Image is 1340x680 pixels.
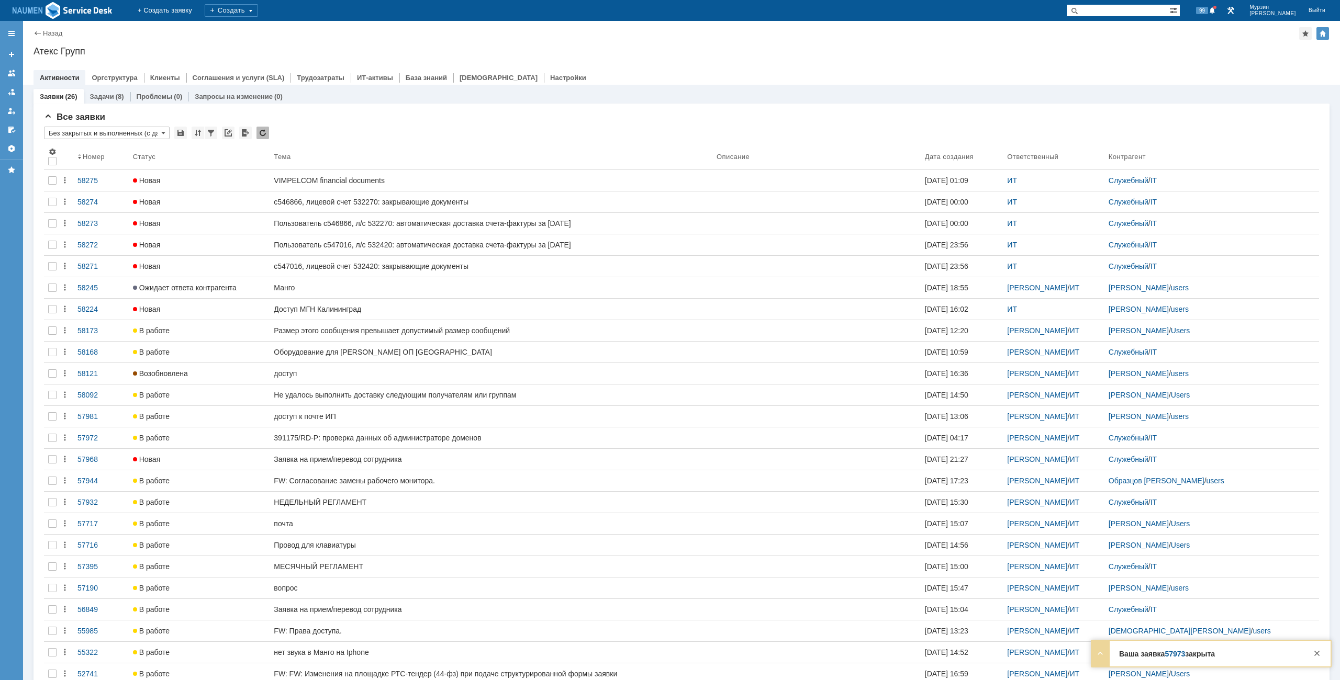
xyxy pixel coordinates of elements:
div: 58173 [77,326,125,335]
a: Настройки [3,140,20,157]
a: [PERSON_NAME] [1007,326,1067,335]
div: 58092 [77,391,125,399]
div: Создать [205,4,258,17]
a: ИТ [1007,198,1017,206]
a: Создать заявку [3,46,20,63]
a: ИТ [1007,219,1017,228]
a: Новая [129,299,270,320]
span: В работе [133,584,170,592]
span: В работе [133,391,170,399]
a: В работе [129,577,270,598]
div: Пользователь c547016, л/с 532420: автоматическая доставка счета-фактуры за [DATE] [274,241,708,249]
a: [PERSON_NAME] [1007,605,1067,614]
a: 58272 [73,234,129,255]
a: Пользователь c547016, л/с 532420: автоматическая доставка счета-фактуры за [DATE] [270,234,712,255]
a: FW: Права доступа. [270,620,712,641]
div: 58168 [77,348,125,356]
div: [DATE] 12:20 [925,326,968,335]
a: IT [1151,348,1157,356]
div: Изменить домашнюю страницу [1316,27,1329,40]
div: Контрагент [1109,153,1146,161]
a: Служебный [1109,348,1148,356]
th: Ответственный [1003,143,1104,170]
a: Не удалось выполнить доставку следующим получателям или группам [270,384,712,405]
a: Users [1171,391,1190,399]
div: 58273 [77,219,125,228]
span: Новая [133,219,161,228]
a: Задачи [90,93,114,100]
div: 57716 [77,541,125,549]
a: ИТ [1069,412,1079,421]
a: Новая [129,191,270,212]
a: IT [1151,562,1157,571]
a: Ожидает ответа контрагента [129,277,270,298]
a: 391175/RD-P: проверка данных об администраторе доменов [270,427,712,448]
a: ИТ [1069,498,1079,506]
a: 58173 [73,320,129,341]
a: Users [1171,541,1190,549]
a: users [1171,584,1189,592]
a: В работе [129,620,270,641]
a: Служебный [1109,176,1148,185]
a: 58224 [73,299,129,320]
a: 58274 [73,191,129,212]
a: ИТ [1069,434,1079,442]
div: 58274 [77,198,125,206]
th: Статус [129,143,270,170]
th: Дата создания [921,143,1003,170]
a: 58271 [73,256,129,277]
a: [DATE] 16:36 [921,363,1003,384]
a: 57944 [73,470,129,491]
div: Заявка на прием/перевод сотрудника [274,605,708,614]
a: Заявка на прием/перевод сотрудника [270,599,712,620]
a: Доступ МГН Калининград [270,299,712,320]
a: 57968 [73,449,129,470]
span: В работе [133,562,170,571]
a: [DATE] 14:50 [921,384,1003,405]
div: [DATE] 00:00 [925,198,968,206]
a: [DATE] 13:06 [921,406,1003,427]
a: [PERSON_NAME] [1007,434,1067,442]
div: 391175/RD-P: проверка данных об администраторе доменов [274,434,708,442]
div: [DATE] 01:09 [925,176,968,185]
a: [PERSON_NAME] [1007,369,1067,378]
a: Новая [129,234,270,255]
div: Обновлять список [256,127,269,139]
div: [DATE] 00:00 [925,219,968,228]
a: Проблемы [137,93,173,100]
div: 58245 [77,284,125,292]
a: [PERSON_NAME] [1007,519,1067,528]
a: ИТ [1069,455,1079,463]
a: [PERSON_NAME] [1109,284,1169,292]
a: 58121 [73,363,129,384]
a: ИТ-активы [357,74,393,82]
div: c547016, лицевой счет 532420: закрывающие документы [274,262,708,270]
a: IT [1151,605,1157,614]
div: [DATE] 13:06 [925,412,968,421]
div: 58224 [77,305,125,313]
div: 58275 [77,176,125,185]
div: FW: Права доступа. [274,627,708,635]
span: Новая [133,305,161,313]
span: В работе [133,519,170,528]
a: Образцов [PERSON_NAME] [1109,477,1204,485]
div: [DATE] 17:23 [925,477,968,485]
a: IT [1151,498,1157,506]
a: Мои заявки [3,103,20,119]
a: [PERSON_NAME] [1007,541,1067,549]
div: 58272 [77,241,125,249]
a: Служебный [1109,262,1148,270]
div: 57981 [77,412,125,421]
span: [PERSON_NAME] [1249,10,1296,17]
div: 56849 [77,605,125,614]
a: В работе [129,342,270,362]
span: Новая [133,262,161,270]
a: [PERSON_NAME] [1007,498,1067,506]
a: [PERSON_NAME] [1109,584,1169,592]
div: 57972 [77,434,125,442]
a: ИТ [1069,369,1079,378]
a: [DATE] 18:55 [921,277,1003,298]
a: ИТ [1069,477,1079,485]
a: [PERSON_NAME] [1109,326,1169,335]
a: users [1207,477,1224,485]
